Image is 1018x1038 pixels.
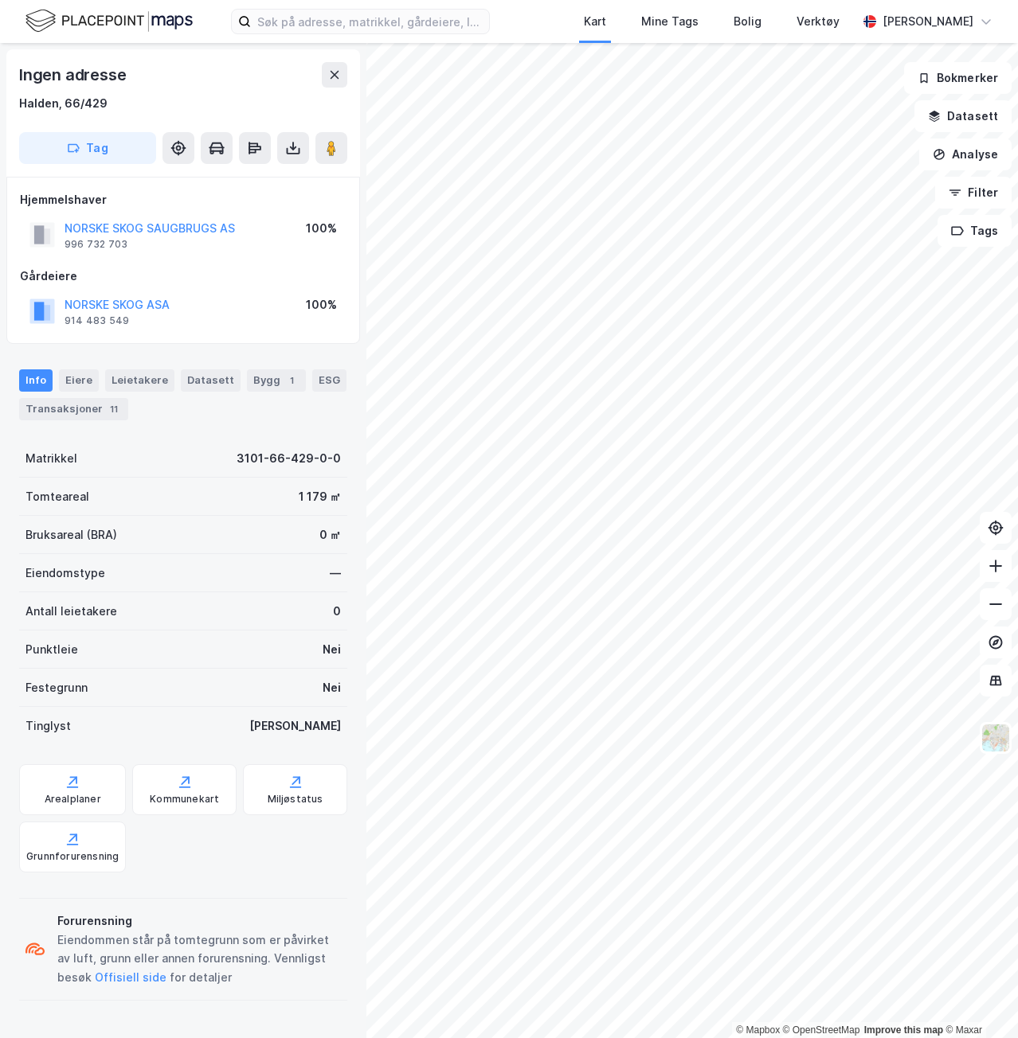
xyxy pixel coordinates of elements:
[914,100,1012,132] button: Datasett
[319,525,341,544] div: 0 ㎡
[299,487,341,506] div: 1 179 ㎡
[19,398,128,420] div: Transaksjoner
[19,62,129,88] div: Ingen adresse
[181,369,241,392] div: Datasett
[20,190,347,209] div: Hjemmelshaver
[268,793,323,806] div: Miljøstatus
[919,139,1012,170] button: Analyse
[736,1024,780,1036] a: Mapbox
[938,215,1012,247] button: Tags
[312,369,347,392] div: ESG
[25,525,117,544] div: Bruksareal (BRA)
[641,12,699,31] div: Mine Tags
[25,7,193,35] img: logo.f888ab2527a4732fd821a326f86c7f29.svg
[25,640,78,659] div: Punktleie
[584,12,606,31] div: Kart
[323,678,341,697] div: Nei
[938,962,1018,1038] div: Kontrollprogram for chat
[323,640,341,659] div: Nei
[249,716,341,736] div: [PERSON_NAME]
[981,723,1011,753] img: Z
[25,449,77,468] div: Matrikkel
[45,793,101,806] div: Arealplaner
[306,219,337,238] div: 100%
[150,793,219,806] div: Kommunekart
[57,931,341,988] div: Eiendommen står på tomtegrunn som er påvirket av luft, grunn eller annen forurensning. Vennligst ...
[237,449,341,468] div: 3101-66-429-0-0
[105,369,174,392] div: Leietakere
[25,716,71,736] div: Tinglyst
[251,10,489,33] input: Søk på adresse, matrikkel, gårdeiere, leietakere eller personer
[247,369,306,392] div: Bygg
[935,177,1012,209] button: Filter
[783,1024,860,1036] a: OpenStreetMap
[864,1024,943,1036] a: Improve this map
[333,602,341,621] div: 0
[19,369,53,392] div: Info
[284,373,300,388] div: 1
[938,962,1018,1038] iframe: Chat Widget
[797,12,840,31] div: Verktøy
[57,911,341,931] div: Forurensning
[306,295,337,314] div: 100%
[330,564,341,583] div: —
[65,238,127,251] div: 996 732 703
[25,564,105,583] div: Eiendomstype
[65,314,129,327] div: 914 483 549
[25,678,88,697] div: Festegrunn
[26,850,119,863] div: Grunnforurensning
[883,12,973,31] div: [PERSON_NAME]
[106,401,122,417] div: 11
[19,132,156,164] button: Tag
[59,369,99,392] div: Eiere
[734,12,762,31] div: Bolig
[904,62,1012,94] button: Bokmerker
[25,487,89,506] div: Tomteareal
[25,602,117,621] div: Antall leietakere
[20,267,347,286] div: Gårdeiere
[19,94,108,113] div: Halden, 66/429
